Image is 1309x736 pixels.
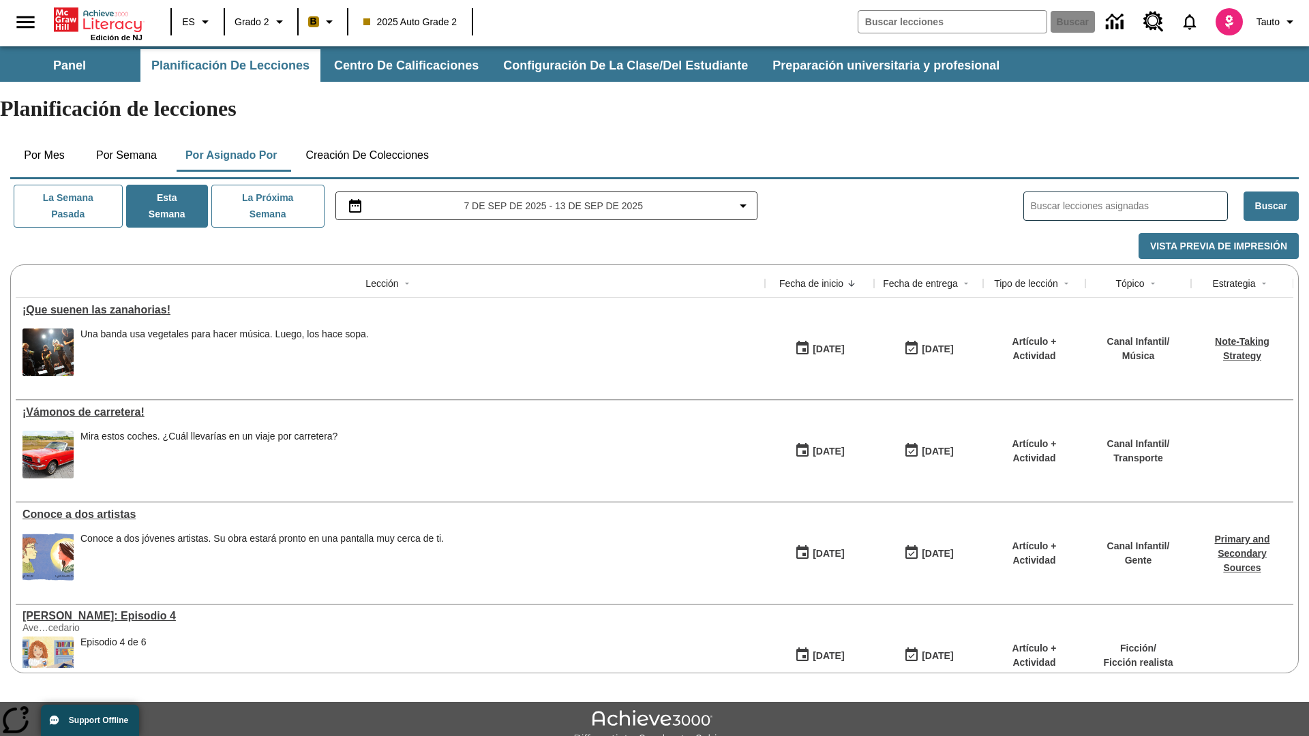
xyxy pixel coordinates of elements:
[762,49,1010,82] button: Preparación universitaria y profesional
[54,5,142,42] div: Portada
[22,304,758,316] div: ¡Que suenen las zanahorias!
[342,198,751,214] button: Seleccione el intervalo de fechas opción del menú
[80,533,444,545] div: Conoce a dos jóvenes artistas. Su obra estará pronto en una pantalla muy cerca de ti.
[22,508,758,521] div: Conoce a dos artistas
[813,341,844,358] div: [DATE]
[1098,3,1135,41] a: Centro de información
[990,641,1079,670] p: Artículo + Actividad
[54,6,142,33] a: Portada
[990,437,1079,465] p: Artículo + Actividad
[1031,196,1227,216] input: Buscar lecciones asignadas
[813,443,844,460] div: [DATE]
[80,637,147,684] div: Episodio 4 de 6
[310,13,317,30] span: B
[363,15,457,29] span: 2025 Auto Grade 2
[399,275,415,292] button: Sort
[14,185,123,228] button: La semana pasada
[883,277,958,290] div: Fecha de entrega
[10,139,78,172] button: Por mes
[1107,539,1170,553] p: Canal Infantil /
[1215,534,1270,573] a: Primary and Secondary Sources
[1058,275,1074,292] button: Sort
[175,139,288,172] button: Por asignado por
[22,328,74,376] img: Un grupo de personas vestidas de negro toca música en un escenario.
[22,406,758,418] div: ¡Vámonos de carretera!
[1172,4,1207,40] a: Notificaciones
[323,49,490,82] button: Centro de calificaciones
[91,33,142,42] span: Edición de NJ
[1256,275,1272,292] button: Sort
[1145,275,1161,292] button: Sort
[735,198,751,214] svg: Collapse Date Range Filter
[140,49,320,82] button: Planificación de lecciones
[1107,349,1170,363] p: Música
[126,185,208,228] button: Esta semana
[1107,437,1170,451] p: Canal Infantil /
[858,11,1047,33] input: Buscar campo
[211,185,325,228] button: La próxima semana
[22,637,74,684] img: Elena está sentada en la mesa de clase, poniendo pegamento en un trozo de papel. Encima de la mes...
[958,275,974,292] button: Sort
[1139,233,1299,260] button: Vista previa de impresión
[80,533,444,581] div: Conoce a dos jóvenes artistas. Su obra estará pronto en una pantalla muy cerca de ti.
[22,406,758,418] a: ¡Vámonos de carretera!, Lecciones
[813,545,844,562] div: [DATE]
[22,610,758,622] a: Elena Menope: Episodio 4, Lecciones
[1207,4,1251,40] button: Escoja un nuevo avatar
[1115,277,1144,290] div: Tópico
[22,431,74,478] img: Un auto Ford Mustang rojo descapotable estacionado en un suelo adoquinado delante de un campo
[922,443,953,460] div: [DATE]
[303,10,343,34] button: Boost El color de la clase es anaranjado claro. Cambiar el color de la clase.
[22,508,758,521] a: Conoce a dos artistas, Lecciones
[80,431,337,478] div: Mira estos coches. ¿Cuál llevarías en un viaje por carretera?
[813,647,844,664] div: [DATE]
[990,539,1079,568] p: Artículo + Actividad
[779,277,843,290] div: Fecha de inicio
[790,336,849,362] button: 09/07/25: Primer día en que estuvo disponible la lección
[994,277,1058,290] div: Tipo de lección
[1107,451,1170,465] p: Transporte
[492,49,759,82] button: Configuración de la clase/del estudiante
[899,438,958,464] button: 09/07/25: Último día en que podrá accederse la lección
[899,336,958,362] button: 09/07/25: Último día en que podrá accederse la lección
[899,540,958,566] button: 09/07/25: Último día en que podrá accederse la lección
[22,610,758,622] div: Elena Menope: Episodio 4
[899,643,958,669] button: 09/07/25: Último día en que podrá accederse la lección
[790,540,849,566] button: 09/07/25: Primer día en que estuvo disponible la lección
[1107,553,1170,568] p: Gente
[80,328,369,376] div: Una banda usa vegetales para hacer música. Luego, los hace sopa.
[1215,336,1269,361] a: Note-Taking Strategy
[1104,641,1173,656] p: Ficción /
[176,10,220,34] button: Lenguaje: ES, Selecciona un idioma
[85,139,168,172] button: Por semana
[5,2,46,42] button: Abrir el menú lateral
[235,15,269,29] span: Grado 2
[464,199,643,213] span: 7 de sep de 2025 - 13 de sep de 2025
[843,275,860,292] button: Sort
[22,304,758,316] a: ¡Que suenen las zanahorias!, Lecciones
[922,545,953,562] div: [DATE]
[80,637,147,648] div: Episodio 4 de 6
[1135,3,1172,40] a: Centro de recursos, Se abrirá en una pestaña nueva.
[41,705,139,736] button: Support Offline
[922,341,953,358] div: [DATE]
[1251,10,1304,34] button: Perfil/Configuración
[1212,277,1255,290] div: Estrategia
[990,335,1079,363] p: Artículo + Actividad
[922,647,953,664] div: [DATE]
[1,49,138,82] button: Panel
[69,716,128,725] span: Support Offline
[22,622,227,633] div: Ave…cedario
[1104,656,1173,670] p: Ficción realista
[1244,191,1299,221] button: Buscar
[790,643,849,669] button: 09/07/25: Primer día en que estuvo disponible la lección
[80,431,337,442] div: Mira estos coches. ¿Cuál llevarías en un viaje por carretera?
[790,438,849,464] button: 09/07/25: Primer día en que estuvo disponible la lección
[1216,8,1243,35] img: avatar image
[22,533,74,581] img: Un autorretrato caricaturesco de Maya Halko y uno realista de Lyla Sowder-Yuson.
[295,139,440,172] button: Creación de colecciones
